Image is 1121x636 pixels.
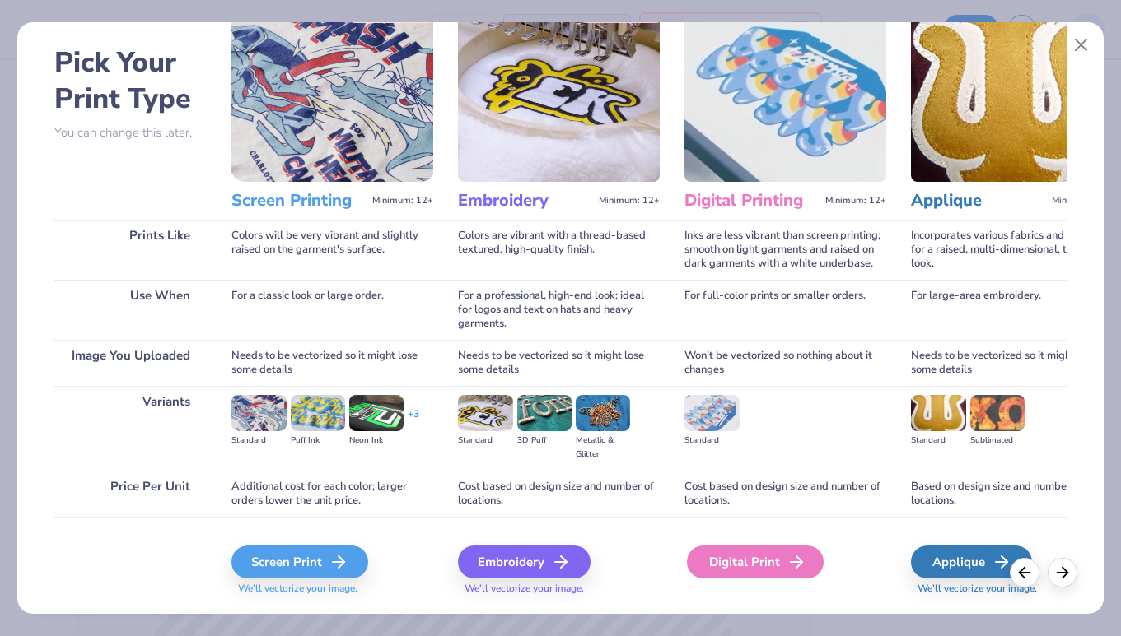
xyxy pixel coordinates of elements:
[911,190,1045,211] h3: Applique
[231,545,368,578] div: Screen Print
[458,340,660,386] div: Needs to be vectorized so it might lose some details
[231,190,366,211] h3: Screen Printing
[970,434,1025,448] div: Sublimated
[911,545,1032,578] div: Applique
[231,340,433,386] div: Needs to be vectorized so it might lose some details
[684,220,886,280] div: Inks are less vibrant than screen printing; smooth on light garments and raised on dark garments ...
[54,44,207,117] h2: Pick Your Print Type
[231,395,286,431] img: Standard
[825,195,886,207] span: Minimum: 12+
[517,395,572,431] img: 3D Puff
[231,434,286,448] div: Standard
[54,220,207,280] div: Prints Like
[54,126,207,140] p: You can change this later.
[684,471,886,517] div: Cost based on design size and number of locations.
[458,12,660,182] img: Embroidery
[458,471,660,517] div: Cost based on design size and number of locations.
[408,407,419,435] div: + 3
[684,12,886,182] img: Digital Printing
[458,395,512,431] img: Standard
[970,395,1025,431] img: Sublimated
[911,395,965,431] img: Standard
[599,195,660,207] span: Minimum: 12+
[231,12,433,182] img: Screen Printing
[684,340,886,386] div: Won't be vectorized so nothing about it changes
[458,280,660,340] div: For a professional, high-end look; ideal for logos and text on hats and heavy garments.
[291,434,345,448] div: Puff Ink
[349,434,404,448] div: Neon Ink
[684,190,819,211] h3: Digital Printing
[911,471,1113,517] div: Based on design size and number of locations.
[911,12,1113,182] img: Applique
[576,395,630,431] img: Metallic & Glitter
[54,280,207,340] div: Use When
[684,395,739,431] img: Standard
[1052,195,1113,207] span: Minimum: 12+
[687,545,824,578] div: Digital Print
[458,220,660,280] div: Colors are vibrant with a thread-based textured, high-quality finish.
[911,220,1113,280] div: Incorporates various fabrics and threads for a raised, multi-dimensional, textured look.
[291,395,345,431] img: Puff Ink
[231,220,433,280] div: Colors will be very vibrant and slightly raised on the garment's surface.
[231,582,433,596] span: We'll vectorize your image.
[911,582,1113,596] span: We'll vectorize your image.
[684,434,739,448] div: Standard
[911,340,1113,386] div: Needs to be vectorized so it might lose some details
[458,434,512,448] div: Standard
[372,195,433,207] span: Minimum: 12+
[458,582,660,596] span: We'll vectorize your image.
[54,386,207,471] div: Variants
[576,434,630,462] div: Metallic & Glitter
[911,280,1113,340] div: For large-area embroidery.
[1065,30,1096,61] button: Close
[54,340,207,386] div: Image You Uploaded
[517,434,572,448] div: 3D Puff
[684,280,886,340] div: For full-color prints or smaller orders.
[458,545,591,578] div: Embroidery
[349,395,404,431] img: Neon Ink
[231,280,433,340] div: For a classic look or large order.
[458,190,592,211] h3: Embroidery
[231,471,433,517] div: Additional cost for each color; larger orders lower the unit price.
[911,434,965,448] div: Standard
[54,471,207,517] div: Price Per Unit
